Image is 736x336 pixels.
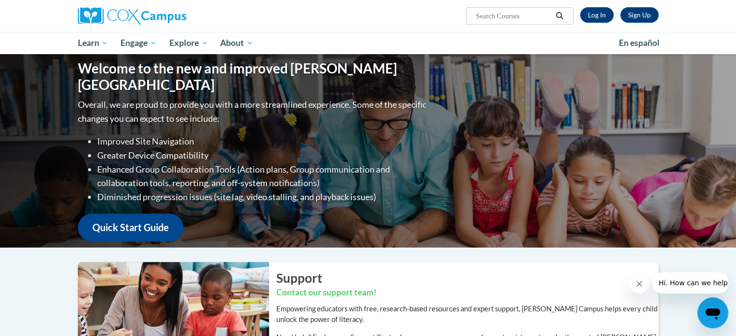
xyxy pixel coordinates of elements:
iframe: Close message [630,274,649,293]
div: Main menu [63,32,673,54]
li: Greater Device Compatibility [97,148,429,162]
a: Engage [114,32,163,54]
h3: Contact our support team! [276,287,659,299]
h2: Support [276,269,659,287]
span: Learn [77,37,108,49]
button: Search [552,10,567,22]
img: Cox Campus [78,7,186,25]
a: Quick Start Guide [78,214,183,241]
iframe: Button to launch messaging window [697,297,728,328]
span: Hi. How can we help? [6,7,78,15]
iframe: Message from company [653,272,728,293]
span: En español [619,38,660,48]
li: Improved Site Navigation [97,134,429,148]
span: About [220,37,253,49]
li: Diminished progression issues (site lag, video stalling, and playback issues) [97,190,429,204]
a: Cox Campus [78,7,262,25]
a: Explore [163,32,214,54]
input: Search Courses [475,10,552,22]
h1: Welcome to the new and improved [PERSON_NAME][GEOGRAPHIC_DATA] [78,60,429,93]
a: Register [620,7,659,23]
p: Overall, we are proud to provide you with a more streamlined experience. Some of the specific cha... [78,98,429,126]
span: Explore [169,37,208,49]
a: About [214,32,259,54]
a: En español [613,33,666,53]
a: Learn [72,32,115,54]
li: Enhanced Group Collaboration Tools (Action plans, Group communication and collaboration tools, re... [97,162,429,190]
p: Empowering educators with free, research-based resources and expert support, [PERSON_NAME] Campus... [276,304,659,325]
span: Engage [120,37,157,49]
a: Log In [580,7,614,23]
